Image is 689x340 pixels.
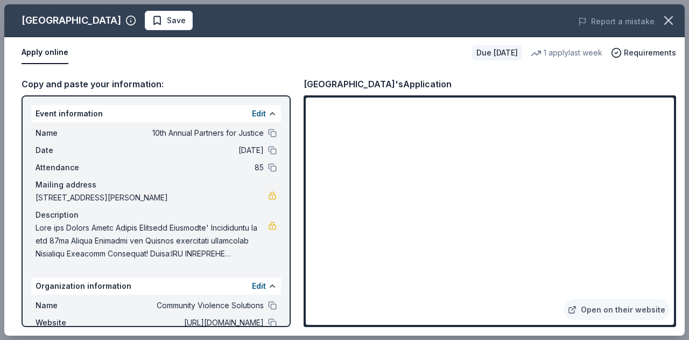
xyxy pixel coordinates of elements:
a: Open on their website [564,299,670,321]
span: 85 [108,161,264,174]
div: Event information [31,105,281,122]
div: Description [36,209,277,221]
button: Edit [252,107,266,120]
div: Copy and paste your information: [22,77,291,91]
div: Due [DATE] [472,45,522,60]
button: Apply online [22,41,68,64]
div: [GEOGRAPHIC_DATA] [22,12,121,29]
span: 10th Annual Partners for Justice [108,127,264,140]
span: Website [36,316,108,329]
div: Organization information [31,277,281,295]
span: Save [167,14,186,27]
button: Requirements [611,46,676,59]
span: Name [36,299,108,312]
span: Requirements [624,46,676,59]
span: [URL][DOMAIN_NAME] [108,316,264,329]
div: Mailing address [36,178,277,191]
button: Save [145,11,193,30]
button: Edit [252,280,266,293]
span: [STREET_ADDRESS][PERSON_NAME] [36,191,268,204]
span: [DATE] [108,144,264,157]
span: Lore ips Dolors Ametc Adipis Elitsedd Eiusmodte' Incididuntu la etd 87ma Aliqua Enimadmi ven Quis... [36,221,268,260]
span: Name [36,127,108,140]
span: Attendance [36,161,108,174]
div: [GEOGRAPHIC_DATA]'s Application [304,77,452,91]
button: Report a mistake [578,15,655,28]
span: Community Violence Solutions [108,299,264,312]
div: 1 apply last week [531,46,602,59]
span: Date [36,144,108,157]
